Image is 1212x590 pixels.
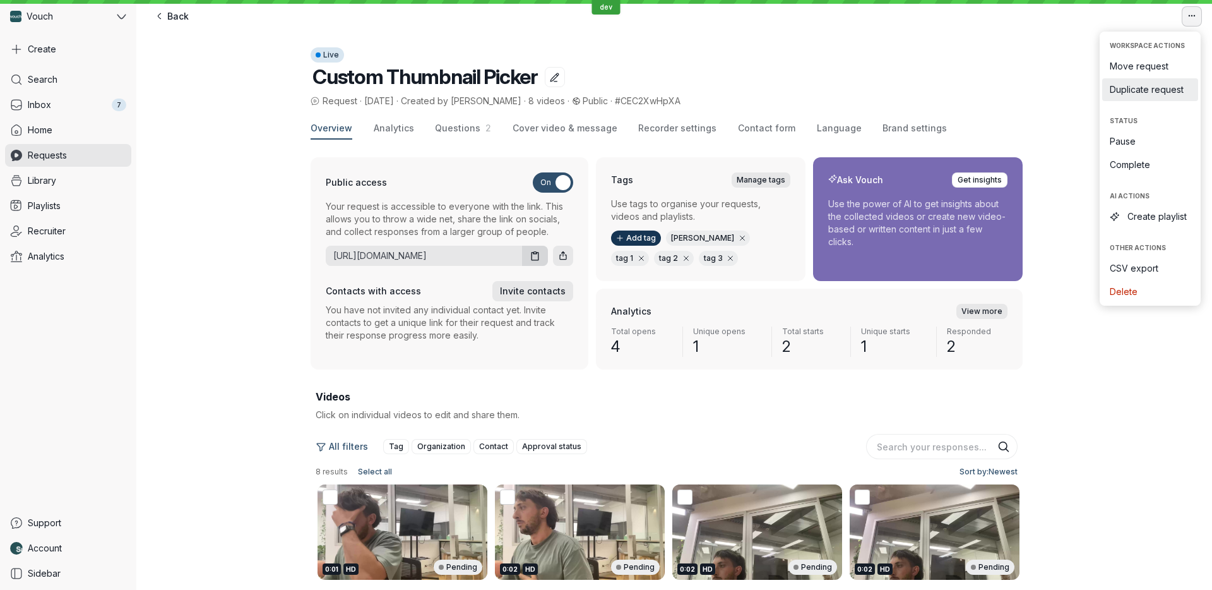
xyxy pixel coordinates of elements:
div: Pending [966,560,1014,575]
span: Delete [1110,286,1191,298]
span: Account [28,542,62,555]
span: Sidebar [28,567,61,580]
button: Select all [353,464,397,479]
span: Search [28,73,57,86]
a: Library [5,169,131,192]
p: Click on individual videos to edit and share them. [316,409,659,421]
div: Pending [434,560,482,575]
span: · [357,95,364,107]
span: Organization [417,440,465,453]
button: Sort by:Newest [954,464,1018,479]
span: Recorder settings [638,122,716,135]
button: Duplicate request [1102,78,1198,101]
button: Approval status [516,439,587,454]
button: Move request [1102,55,1198,78]
a: Back [146,6,196,27]
button: Tag [383,439,409,454]
div: 0:02 [855,563,875,575]
span: Move request [1110,60,1191,73]
div: tag 3 [699,251,739,266]
span: 4 [611,337,672,357]
button: All filters [316,436,376,457]
div: 0:02 [677,563,698,575]
div: Pending [611,560,660,575]
span: · [608,95,615,107]
div: tag 2 [654,251,694,266]
span: All filters [329,440,368,453]
p: Use tags to organise your requests, videos and playlists. [611,198,790,223]
span: CSV export [1110,262,1191,275]
span: Contact form [738,122,795,135]
a: Home [5,119,131,141]
button: CSV export [1102,257,1198,280]
span: 2 [782,337,840,357]
span: View more [961,305,1002,318]
span: AI actions [1110,192,1191,200]
span: Inbox [28,99,51,111]
span: Status [1110,117,1191,124]
span: Invite contacts [500,285,566,298]
button: Remove tag [724,252,737,265]
a: [URL][DOMAIN_NAME] [326,250,517,262]
span: Request [311,95,357,107]
button: Contact [473,439,514,454]
button: Vouch avatarVouch [5,5,131,28]
span: Home [28,124,52,136]
span: 1 [861,337,927,357]
span: Library [28,174,56,187]
a: Inbox7 [5,93,131,116]
button: Organization [412,439,471,454]
span: Duplicate request [1110,83,1191,96]
span: · [565,95,572,107]
div: 0:01 [323,563,341,575]
span: Workspace actions [1110,42,1191,49]
button: Complete [1102,154,1198,176]
a: Manage tags [732,172,790,188]
span: · [521,95,528,107]
a: View more [956,304,1007,319]
span: Vouch [27,10,53,23]
button: Remove tag [735,232,749,245]
div: Pending [788,560,837,575]
span: 2 [947,337,1007,357]
span: 1 [693,337,762,357]
a: Playlists [5,195,131,217]
button: Delete [1102,280,1198,303]
div: HD [523,563,538,575]
span: Complete [1110,159,1191,171]
button: Add tag [611,231,661,246]
img: Nathan Weinstock avatar [10,542,23,555]
p: You have not invited any individual contact yet. Invite contacts to get a unique link for their r... [326,304,573,342]
span: Analytics [374,122,414,135]
span: Sort by: Newest [959,466,1018,478]
span: Public [583,95,608,106]
button: Invite contacts [492,281,573,301]
button: Get insights [952,172,1007,188]
span: 8 results [316,467,348,477]
span: Analytics [28,250,64,263]
span: · [394,95,401,107]
span: Support [28,517,61,529]
div: tag 1 [611,251,649,266]
button: Create playlist [1102,205,1198,228]
a: Nathan Weinstock avatarAccount [5,537,131,560]
div: 0:02 [500,563,520,575]
h3: Contacts with access [326,285,421,298]
div: [PERSON_NAME] [666,231,750,246]
span: On [540,172,551,193]
span: [DATE] [364,95,394,106]
div: Vouch [5,5,114,28]
span: #CEC2XwHpXA [615,95,680,106]
button: Share [553,246,573,266]
span: Brand settings [882,122,947,135]
span: 2 [480,123,491,133]
a: Sidebar [5,562,131,585]
span: Overview [311,122,352,135]
a: Support [5,512,131,534]
span: Responded [947,327,1007,337]
button: Search [997,441,1010,454]
h2: Tags [611,174,633,186]
span: Pause [1110,135,1191,148]
button: Copy URL [522,246,548,266]
a: Requests [5,144,131,167]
